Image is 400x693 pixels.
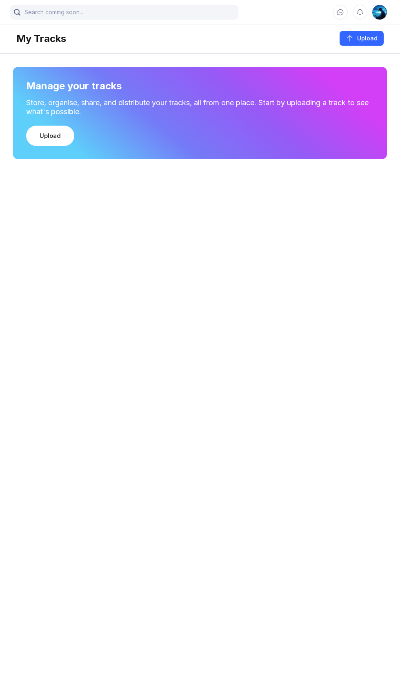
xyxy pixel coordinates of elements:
[26,126,74,146] button: Upload
[40,132,61,140] div: Upload
[354,34,378,42] div: Upload
[10,5,238,20] input: Search coming soon...
[340,31,384,46] button: Upload
[26,98,374,116] div: Store, organise, share, and distribute your tracks, all from one place. Start by uploading a trac...
[26,80,374,92] div: Manage your tracks
[372,5,387,20] img: 160x160
[372,5,387,20] div: hook.instrumental
[16,33,66,44] div: My Tracks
